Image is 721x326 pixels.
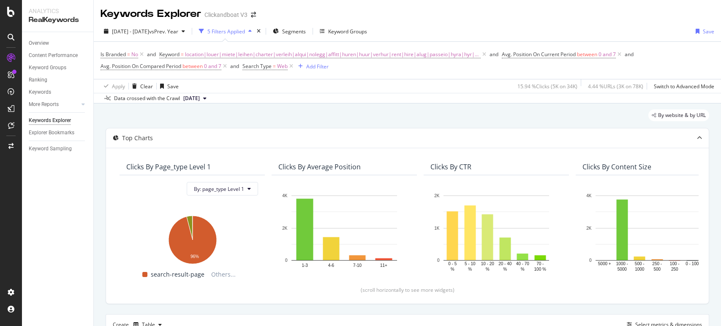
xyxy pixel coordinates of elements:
[703,28,714,35] div: Save
[29,51,78,60] div: Content Performance
[147,50,156,58] button: and
[204,60,221,72] span: 0 and 7
[129,79,153,93] button: Clear
[306,63,329,70] div: Add Filter
[208,269,239,280] span: Others...
[598,262,611,266] text: 5000 +
[516,262,530,266] text: 40 - 70
[114,95,180,102] div: Data crossed with the Crawl
[295,61,329,71] button: Add Filter
[29,51,87,60] a: Content Performance
[302,263,308,268] text: 1-3
[112,28,149,35] span: [DATE] - [DATE]
[147,51,156,58] div: and
[29,15,87,25] div: RealKeywords
[654,83,714,90] div: Switch to Advanced Mode
[185,49,481,60] span: location|louer|miete|leihen|charter|verleih|alqui|nolegg|affitt|huren|huur|verhur|rent|hire|alug|...
[29,63,66,72] div: Keyword Groups
[207,28,245,35] div: 5 Filters Applied
[490,50,498,58] button: and
[251,12,256,18] div: arrow-right-arrow-left
[448,262,457,266] text: 0 - 5
[481,262,495,266] text: 10 - 20
[29,116,87,125] a: Keywords Explorer
[151,269,204,280] span: search-result-page
[29,144,87,153] a: Keyword Sampling
[282,28,306,35] span: Segments
[430,163,471,171] div: Clicks By CTR
[140,83,153,90] div: Clear
[490,51,498,58] div: and
[686,262,699,266] text: 0 - 100
[29,144,72,153] div: Keyword Sampling
[648,109,709,121] div: legacy label
[635,262,645,266] text: 500 -
[380,263,387,268] text: 11+
[599,49,616,60] span: 0 and 7
[282,226,288,231] text: 2K
[671,267,678,272] text: 250
[255,27,262,35] div: times
[29,88,87,97] a: Keywords
[29,128,74,137] div: Explorer Bookmarks
[101,51,126,58] span: Is Branded
[692,24,714,38] button: Save
[658,113,706,118] span: By website & by URL
[157,79,179,93] button: Save
[652,262,662,266] text: 250 -
[182,62,203,70] span: between
[126,212,258,265] svg: A chart.
[498,262,512,266] text: 20 - 40
[635,267,645,272] text: 1000
[181,51,184,58] span: =
[101,7,201,21] div: Keywords Explorer
[503,267,507,272] text: %
[625,50,634,58] button: and
[196,24,255,38] button: 5 Filters Applied
[328,263,335,268] text: 4-6
[204,11,248,19] div: Clickandboat V3
[29,39,49,48] div: Overview
[353,263,362,268] text: 7-10
[230,62,239,70] div: and
[269,24,309,38] button: Segments
[126,163,211,171] div: Clicks By page_type Level 1
[242,62,272,70] span: Search Type
[131,49,138,60] span: No
[29,116,71,125] div: Keywords Explorer
[112,83,125,90] div: Apply
[101,79,125,93] button: Apply
[101,24,188,38] button: [DATE] - [DATE]vsPrev. Year
[653,267,661,272] text: 500
[582,191,714,272] svg: A chart.
[588,83,643,90] div: 4.44 % URLs ( 3K on 78K )
[468,267,472,272] text: %
[180,93,210,103] button: [DATE]
[451,267,454,272] text: %
[127,51,130,58] span: =
[589,258,592,263] text: 0
[29,39,87,48] a: Overview
[285,258,288,263] text: 0
[159,51,180,58] span: Keyword
[434,193,440,198] text: 2K
[277,60,288,72] span: Web
[29,100,59,109] div: More Reports
[167,83,179,90] div: Save
[29,7,87,15] div: Analytics
[536,262,544,266] text: 70 -
[434,226,440,231] text: 1K
[29,128,87,137] a: Explorer Bookmarks
[29,100,79,109] a: More Reports
[183,95,200,102] span: 2024 Dec. 9th
[29,63,87,72] a: Keyword Groups
[486,267,490,272] text: %
[29,76,47,84] div: Ranking
[278,191,410,272] svg: A chart.
[465,262,476,266] text: 5 - 10
[502,51,576,58] span: Avg. Position On Current Period
[437,258,440,263] text: 0
[101,62,181,70] span: Avg. Position On Compared Period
